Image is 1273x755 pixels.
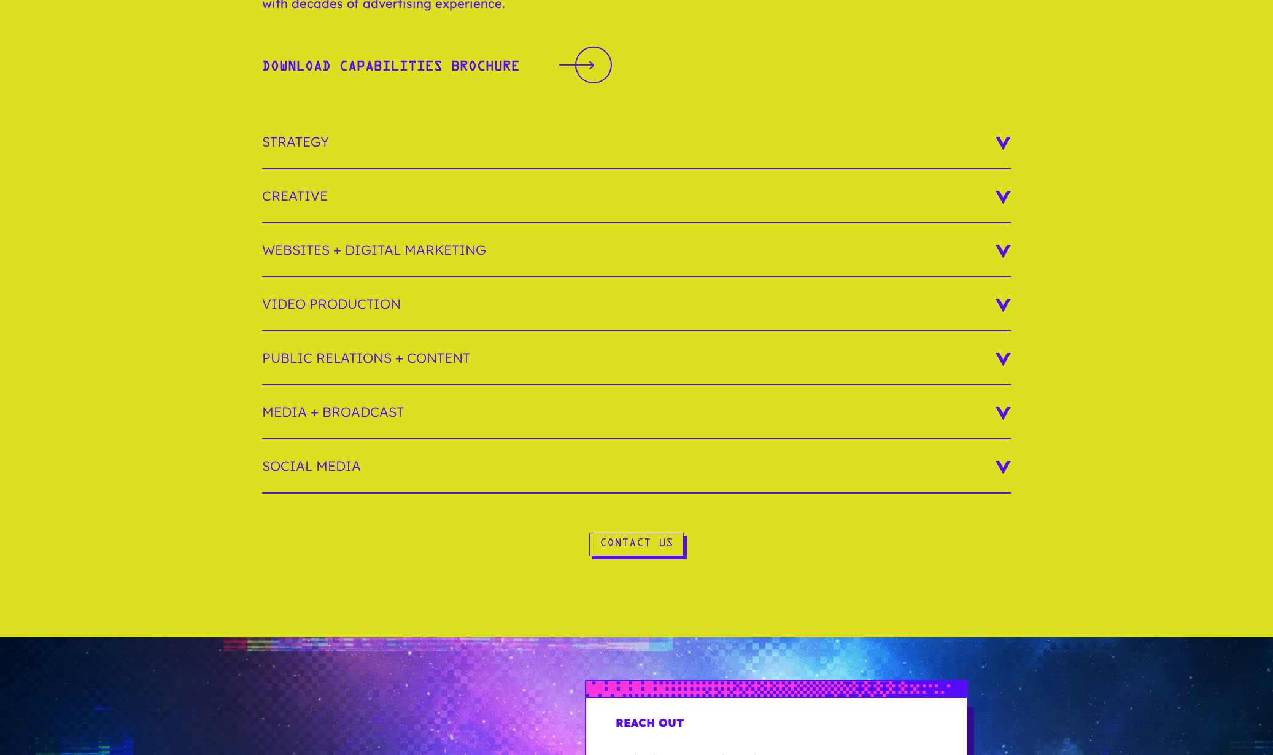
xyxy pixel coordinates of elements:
img: px-grad-blue-short.svg [586,681,967,697]
h3: Websites + Digital Marketing [262,223,1011,277]
h3: Social Media [262,439,1011,494]
h4: Reach Out [616,718,937,738]
h3: Media + Broadcast [262,385,1011,439]
h3: Strategy [262,115,1011,169]
h3: Public Relations + Content [262,331,1011,385]
h3: Creative [262,169,1011,223]
h3: Video Production [262,277,1011,331]
a: Download Capabilities BrochureDownload Capabilities Brochure [262,45,612,86]
a: Contact Us [589,533,684,557]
